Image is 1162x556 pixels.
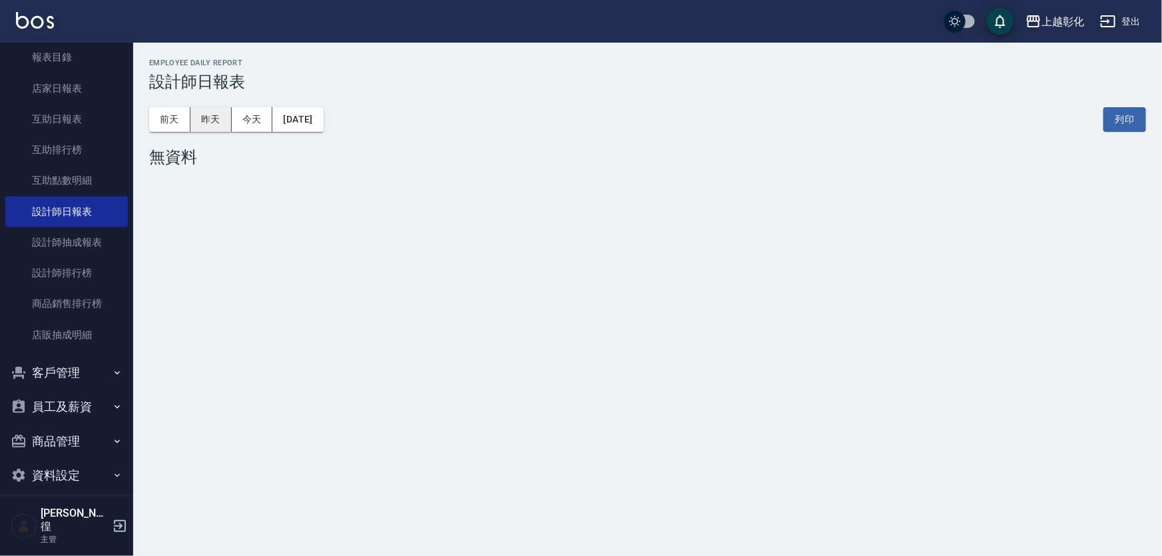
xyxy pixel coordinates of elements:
[272,107,323,132] button: [DATE]
[149,107,190,132] button: 前天
[5,458,128,493] button: 資料設定
[5,320,128,350] a: 店販抽成明細
[5,390,128,424] button: 員工及薪資
[5,42,128,73] a: 報表目錄
[16,12,54,29] img: Logo
[5,288,128,319] a: 商品銷售排行榜
[41,507,109,533] h5: [PERSON_NAME]徨
[149,148,1146,166] div: 無資料
[1041,13,1084,30] div: 上越彰化
[1020,8,1089,35] button: 上越彰化
[987,8,1014,35] button: save
[5,135,128,165] a: 互助排行榜
[1103,107,1146,132] button: 列印
[190,107,232,132] button: 昨天
[5,356,128,390] button: 客戶管理
[41,533,109,545] p: 主管
[5,227,128,258] a: 設計師抽成報表
[5,258,128,288] a: 設計師排行榜
[5,196,128,227] a: 設計師日報表
[149,73,1146,91] h3: 設計師日報表
[5,104,128,135] a: 互助日報表
[232,107,273,132] button: 今天
[149,59,1146,67] h2: Employee Daily Report
[11,513,37,539] img: Person
[1095,9,1146,34] button: 登出
[5,73,128,104] a: 店家日報表
[5,424,128,459] button: 商品管理
[5,165,128,196] a: 互助點數明細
